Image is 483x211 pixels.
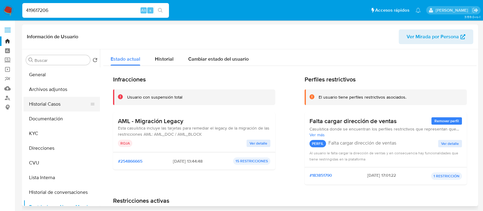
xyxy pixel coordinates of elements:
[24,82,100,97] button: Archivos adjuntos
[24,111,100,126] button: Documentación
[24,97,95,111] button: Historial Casos
[375,7,409,13] span: Accesos rápidos
[22,6,169,14] input: Buscar usuario o caso...
[93,58,97,64] button: Volver al orden por defecto
[24,126,100,141] button: KYC
[24,141,100,156] button: Direcciones
[407,29,459,44] span: Ver Mirada por Persona
[141,7,146,13] span: Alt
[24,170,100,185] button: Lista Interna
[27,34,78,40] h1: Información de Usuario
[435,7,470,13] p: martin.degiuli@mercadolibre.com
[24,156,100,170] button: CVU
[472,7,478,13] a: Salir
[415,8,421,13] a: Notificaciones
[24,67,100,82] button: General
[35,58,88,63] input: Buscar
[28,58,33,62] button: Buscar
[154,6,166,15] button: search-icon
[399,29,473,44] button: Ver Mirada por Persona
[149,7,151,13] span: s
[24,185,100,200] button: Historial de conversaciones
